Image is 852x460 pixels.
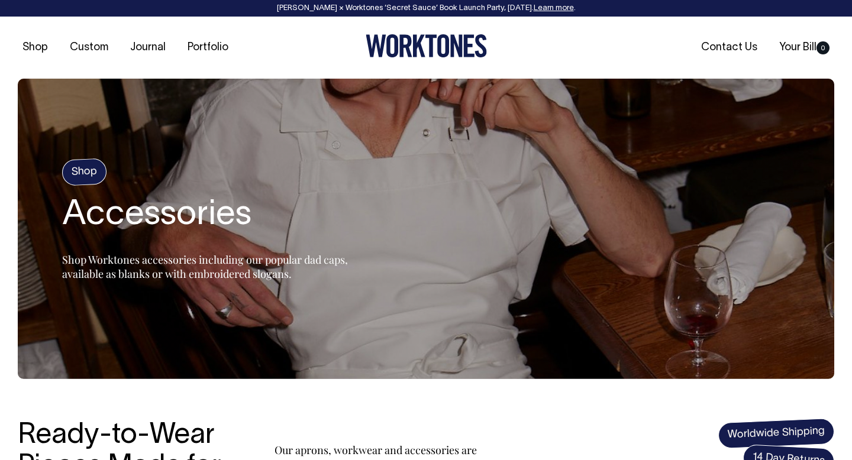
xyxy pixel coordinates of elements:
h2: Accessories [62,197,358,235]
a: Your Bill0 [774,38,834,57]
a: Journal [125,38,170,57]
a: Custom [65,38,113,57]
a: Portfolio [183,38,233,57]
a: Shop [18,38,53,57]
a: Learn more [534,5,574,12]
a: Contact Us [696,38,762,57]
div: [PERSON_NAME] × Worktones ‘Secret Sauce’ Book Launch Party, [DATE]. . [12,4,840,12]
span: Worldwide Shipping [718,418,835,449]
span: 0 [816,41,830,54]
h4: Shop [62,158,107,186]
span: Shop Worktones accessories including our popular dad caps, available as blanks or with embroidere... [62,252,348,281]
